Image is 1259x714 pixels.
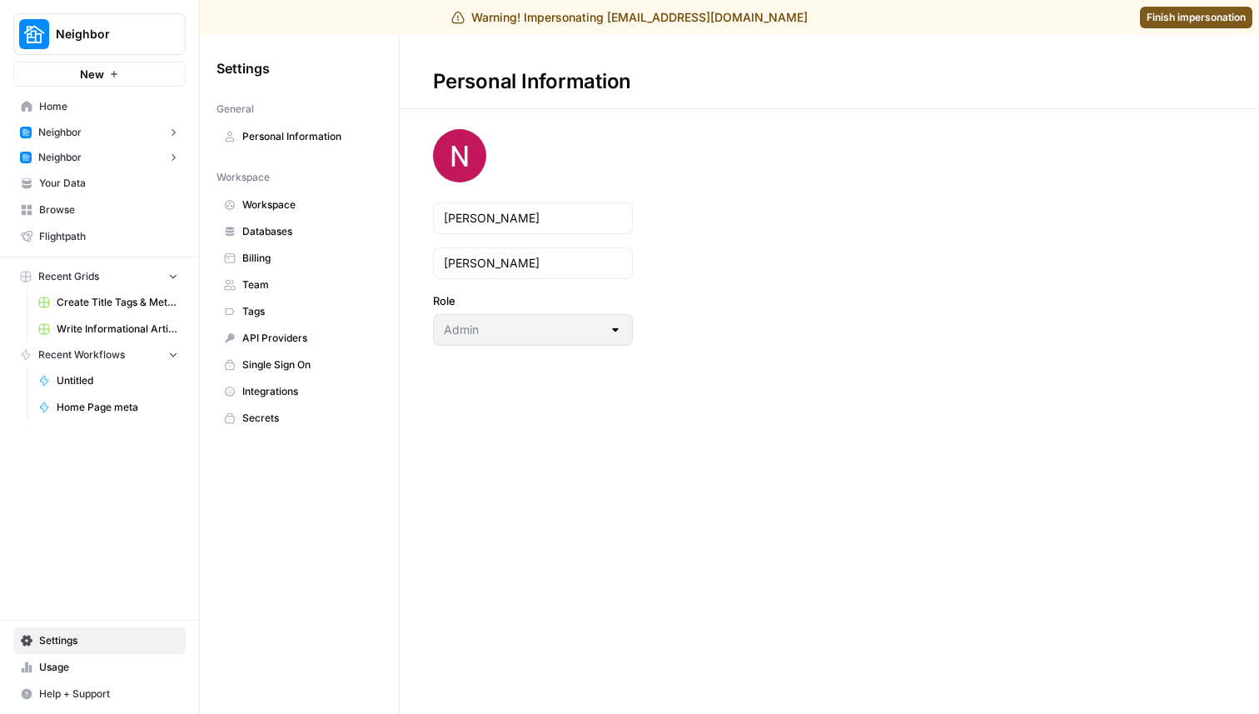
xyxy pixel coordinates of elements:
[1140,7,1252,28] a: Finish impersonation
[13,62,186,87] button: New
[13,145,186,170] button: Neighbor
[242,224,375,239] span: Databases
[80,66,104,82] span: New
[13,654,186,681] a: Usage
[216,58,270,78] span: Settings
[57,295,178,310] span: Create Title Tags & Meta Descriptions for Page
[39,633,178,648] span: Settings
[13,627,186,654] a: Settings
[31,289,186,316] a: Create Title Tags & Meta Descriptions for Page
[13,197,186,223] a: Browse
[39,660,178,675] span: Usage
[242,384,375,399] span: Integrations
[216,192,382,218] a: Workspace
[216,298,382,325] a: Tags
[13,120,186,145] button: Neighbor
[216,352,382,378] a: Single Sign On
[39,202,178,217] span: Browse
[400,68,664,95] div: Personal Information
[13,342,186,367] button: Recent Workflows
[57,400,178,415] span: Home Page meta
[216,102,254,117] span: General
[242,129,375,144] span: Personal Information
[56,26,157,42] span: Neighbor
[242,197,375,212] span: Workspace
[57,322,178,337] span: Write Informational Article
[20,152,32,163] img: tgzcqmgfsctejyucm11xv06qr7np
[242,411,375,426] span: Secrets
[216,325,382,352] a: API Providers
[242,277,375,292] span: Team
[31,367,186,394] a: Untitled
[242,304,375,319] span: Tags
[433,129,486,182] img: avatar
[242,251,375,266] span: Billing
[39,176,178,191] span: Your Data
[216,272,382,298] a: Team
[13,93,186,120] a: Home
[38,150,82,165] span: Neighbor
[39,687,178,702] span: Help + Support
[242,331,375,346] span: API Providers
[216,170,270,185] span: Workspace
[451,9,808,26] div: Warning! Impersonating [EMAIL_ADDRESS][DOMAIN_NAME]
[242,357,375,372] span: Single Sign On
[13,681,186,707] button: Help + Support
[31,394,186,421] a: Home Page meta
[13,170,186,197] a: Your Data
[13,13,186,55] button: Workspace: Neighbor
[38,269,99,284] span: Recent Grids
[216,378,382,405] a: Integrations
[19,19,49,49] img: Neighbor Logo
[216,405,382,432] a: Secrets
[39,229,178,244] span: Flightpath
[20,127,32,138] img: tgzcqmgfsctejyucm11xv06qr7np
[216,123,382,150] a: Personal Information
[31,316,186,342] a: Write Informational Article
[13,223,186,250] a: Flightpath
[216,245,382,272] a: Billing
[38,125,82,140] span: Neighbor
[13,264,186,289] button: Recent Grids
[38,347,125,362] span: Recent Workflows
[216,218,382,245] a: Databases
[39,99,178,114] span: Home
[1147,10,1246,25] span: Finish impersonation
[433,292,633,309] label: Role
[57,373,178,388] span: Untitled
